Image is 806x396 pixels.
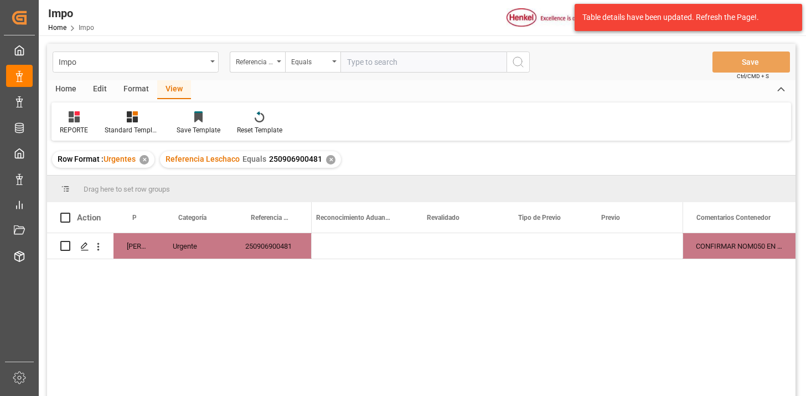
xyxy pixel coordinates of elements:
[251,214,288,222] span: Referencia Leschaco
[340,52,507,73] input: Type to search
[232,233,312,259] div: 250906900481
[105,125,160,135] div: Standard Templates
[582,12,786,23] div: Table details have been updated. Refresh the Page!.
[104,155,136,163] span: Urgentes
[237,125,282,135] div: Reset Template
[178,214,206,222] span: Categoría
[113,233,159,259] div: [PERSON_NAME]
[48,5,94,22] div: Impo
[737,72,769,80] span: Ctrl/CMD + S
[507,52,530,73] button: search button
[115,80,157,99] div: Format
[507,8,600,28] img: Henkel%20logo.jpg_1689854090.jpg
[242,155,266,163] span: Equals
[269,155,322,163] span: 250906900481
[139,155,149,164] div: ✕
[601,214,620,222] span: Previo
[77,213,101,223] div: Action
[285,52,340,73] button: open menu
[159,233,232,259] div: Urgente
[59,54,206,68] div: Impo
[47,233,312,259] div: Press SPACE to select this row.
[58,155,104,163] span: Row Format :
[427,214,459,222] span: Revalidado
[696,214,771,222] span: Comentarios Contenedor
[683,233,795,259] div: Press SPACE to select this row.
[177,125,220,135] div: Save Template
[157,80,191,99] div: View
[518,214,561,222] span: Tipo de Previo
[236,54,273,67] div: Referencia Leschaco
[683,233,795,259] div: CONFIRMAR NOM050 EN PREVIO
[53,52,219,73] button: open menu
[47,80,85,99] div: Home
[60,125,88,135] div: REPORTE
[166,155,240,163] span: Referencia Leschaco
[291,54,329,67] div: Equals
[316,214,390,222] span: Reconocimiento Aduanero
[132,214,136,222] span: Persona responsable de seguimiento
[230,52,285,73] button: open menu
[48,24,66,32] a: Home
[712,52,790,73] button: Save
[85,80,115,99] div: Edit
[326,155,335,164] div: ✕
[84,185,170,193] span: Drag here to set row groups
